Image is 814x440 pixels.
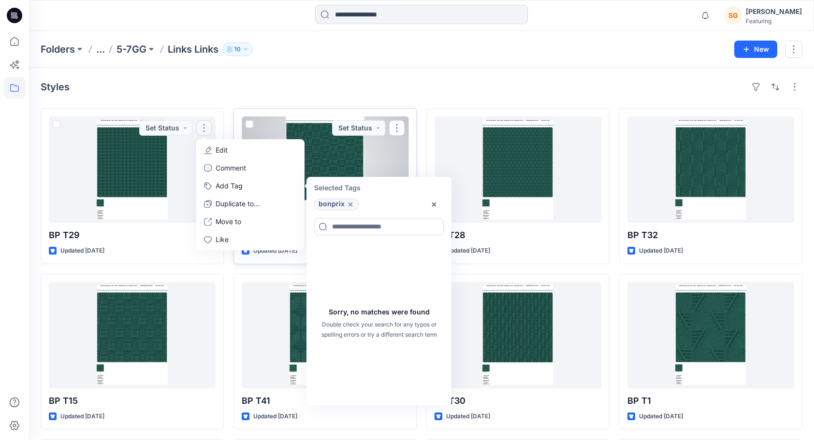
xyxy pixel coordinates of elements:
p: Updated [DATE] [446,412,490,422]
div: Featuring [746,17,802,25]
p: BP T30 [435,394,601,408]
p: Sorry, no matches were found [329,307,430,317]
button: Add Tag [198,177,303,195]
p: Updated [DATE] [253,412,297,422]
p: Duplicate to... [216,199,260,209]
div: SG [725,7,742,24]
p: 10 [234,44,241,55]
h4: Styles [41,81,70,93]
p: Updated [DATE] [253,246,297,256]
p: Updated [DATE] [639,412,683,422]
button: ... [96,43,105,56]
button: New [734,41,777,58]
p: Like [216,234,229,244]
p: BP T28 [435,228,601,242]
p: BP T32 [627,228,794,242]
a: Edit [198,141,303,159]
a: BP T29 [49,116,216,223]
p: Updated [DATE] [446,246,490,256]
a: BP T1 [627,282,794,388]
button: 10 [222,43,253,56]
a: BP T30 [435,282,601,388]
a: BP T32 [627,116,794,223]
p: Updated [DATE] [639,246,683,256]
div: [PERSON_NAME] [746,6,802,17]
a: BP T15 [49,282,216,388]
a: Folders [41,43,75,56]
p: Links Links [168,43,218,56]
p: BP T29 [49,228,216,242]
p: BP T1 [627,394,794,408]
p: BP T41 [242,394,408,408]
a: BP T16 [242,116,408,223]
p: BP T15 [49,394,216,408]
p: Comment [216,163,246,173]
p: Double check your search for any typos or spelling errors or try a different search term [314,320,444,340]
a: 5-7GG [116,43,146,56]
a: BP T28 [435,116,601,223]
span: bonprix [319,199,345,210]
p: Updated [DATE] [60,246,104,256]
p: Updated [DATE] [60,412,104,422]
p: Selected Tags [308,179,450,197]
a: BP T41 [242,282,408,388]
p: Move to [216,216,241,227]
p: Edit [216,145,228,155]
